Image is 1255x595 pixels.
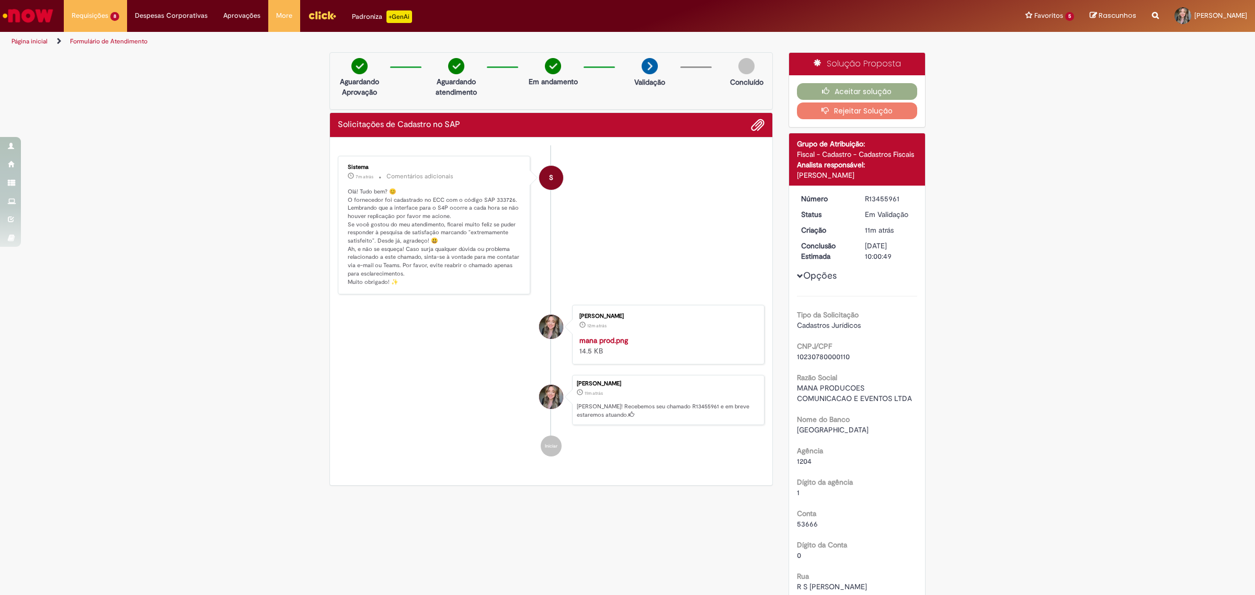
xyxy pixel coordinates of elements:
[797,425,869,434] span: [GEOGRAPHIC_DATA]
[12,37,48,45] a: Página inicial
[579,313,754,319] div: [PERSON_NAME]
[865,193,914,204] div: R13455961
[797,352,850,361] span: 10230780000110
[797,310,859,319] b: Tipo da Solicitação
[797,102,918,119] button: Rejeitar Solução
[579,336,628,345] a: mana prod.png
[539,385,563,409] div: Maiara Vezani
[1090,11,1136,21] a: Rascunhos
[797,477,853,487] b: Dígito da agência
[386,172,453,181] small: Comentários adicionais
[797,341,832,351] b: CNPJ/CPF
[1099,10,1136,20] span: Rascunhos
[1034,10,1063,21] span: Favoritos
[1065,12,1074,21] span: 5
[356,174,373,180] span: 7m atrás
[539,315,563,339] div: Maiara Vezani
[356,174,373,180] time: 28/08/2025 09:05:08
[634,77,665,87] p: Validação
[642,58,658,74] img: arrow-next.png
[797,83,918,100] button: Aceitar solução
[797,170,918,180] div: [PERSON_NAME]
[8,32,829,51] ul: Trilhas de página
[448,58,464,74] img: check-circle-green.png
[793,209,858,220] dt: Status
[579,335,754,356] div: 14.5 KB
[70,37,147,45] a: Formulário de Atendimento
[539,166,563,190] div: System
[797,488,800,497] span: 1
[738,58,755,74] img: img-circle-grey.png
[308,7,336,23] img: click_logo_yellow_360x200.png
[585,390,603,396] span: 11m atrás
[334,76,385,97] p: Aguardando Aprovação
[797,446,823,455] b: Agência
[72,10,108,21] span: Requisições
[1,5,55,26] img: ServiceNow
[797,551,801,560] span: 0
[797,519,818,529] span: 53666
[797,373,837,382] b: Razão Social
[585,390,603,396] time: 28/08/2025 09:00:45
[348,164,522,170] div: Sistema
[793,241,858,261] dt: Conclusão Estimada
[352,10,412,23] div: Padroniza
[797,509,816,518] b: Conta
[577,381,759,387] div: [PERSON_NAME]
[797,571,809,581] b: Rua
[797,415,850,424] b: Nome do Banco
[587,323,607,329] span: 12m atrás
[545,58,561,74] img: check-circle-green.png
[797,456,812,466] span: 1204
[338,145,765,467] ul: Histórico de tíquete
[865,209,914,220] div: Em Validação
[431,76,482,97] p: Aguardando atendimento
[751,118,765,132] button: Adicionar anexos
[797,139,918,149] div: Grupo de Atribuição:
[276,10,292,21] span: More
[386,10,412,23] p: +GenAi
[865,241,914,261] div: [DATE] 10:00:49
[797,149,918,159] div: Fiscal - Cadastro - Cadastros Fiscais
[865,225,914,235] div: 28/08/2025 09:00:45
[587,323,607,329] time: 28/08/2025 09:00:38
[797,582,867,591] span: R S [PERSON_NAME]
[793,225,858,235] dt: Criação
[338,120,460,130] h2: Solicitações de Cadastro no SAP Histórico de tíquete
[797,159,918,170] div: Analista responsável:
[865,225,894,235] time: 28/08/2025 09:00:45
[549,165,553,190] span: S
[577,403,759,419] p: [PERSON_NAME]! Recebemos seu chamado R13455961 e em breve estaremos atuando.
[865,225,894,235] span: 11m atrás
[793,193,858,204] dt: Número
[730,77,763,87] p: Concluído
[797,383,912,403] span: MANA PRODUCOES COMUNICACAO E EVENTOS LTDA
[789,53,926,75] div: Solução Proposta
[110,12,119,21] span: 8
[135,10,208,21] span: Despesas Corporativas
[351,58,368,74] img: check-circle-green.png
[338,375,765,425] li: Maiara Vezani
[797,540,847,550] b: Dígito da Conta
[348,188,522,286] p: Olá! Tudo bem? 😊 O fornecedor foi cadastrado no ECC com o código SAP 333726. Lembrando que a inte...
[797,321,861,330] span: Cadastros Jurídicos
[1194,11,1247,20] span: [PERSON_NAME]
[223,10,260,21] span: Aprovações
[529,76,578,87] p: Em andamento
